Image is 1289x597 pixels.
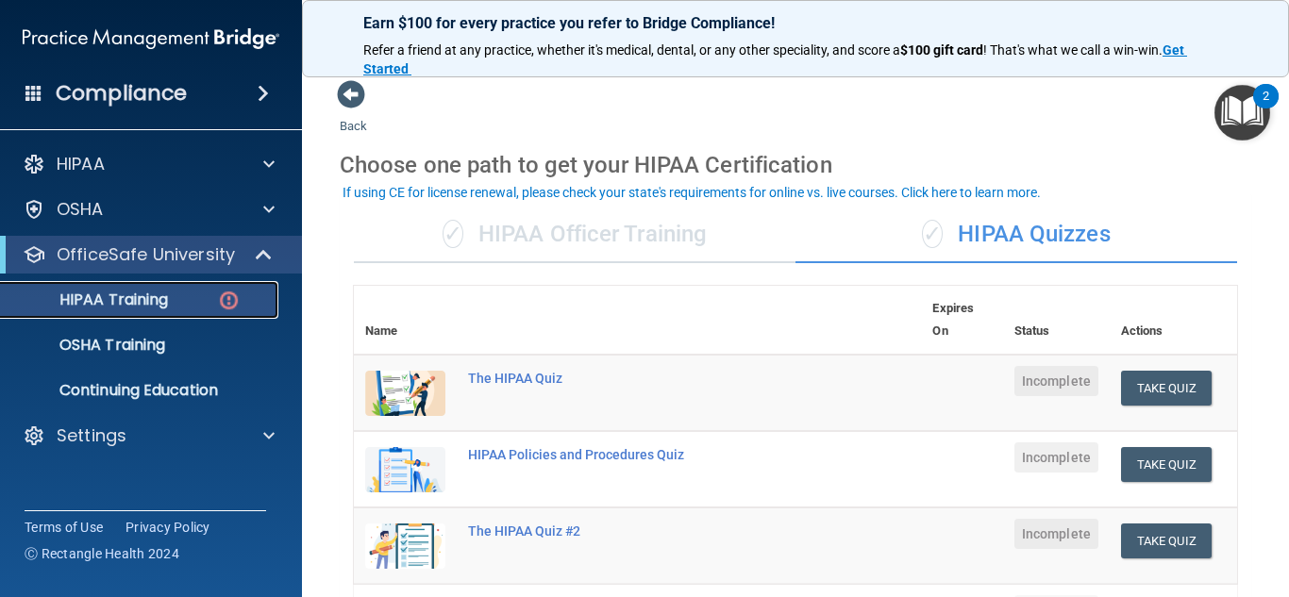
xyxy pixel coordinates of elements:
div: 2 [1263,96,1269,121]
p: HIPAA [57,153,105,175]
button: Take Quiz [1121,523,1212,558]
p: OSHA [57,198,104,221]
th: Status [1003,286,1110,355]
th: Expires On [921,286,1002,355]
p: HIPAA Training [12,290,168,309]
img: PMB logo [23,20,279,58]
div: The HIPAA Quiz [468,371,827,386]
img: danger-circle.6113f641.png [217,289,241,312]
th: Actions [1110,286,1237,355]
a: Settings [23,424,275,447]
h4: Compliance [56,80,187,107]
p: OSHA Training [12,336,165,355]
div: If using CE for license renewal, please check your state's requirements for online vs. live cours... [343,186,1041,199]
p: Continuing Education [12,381,270,400]
div: Choose one path to get your HIPAA Certification [340,138,1251,192]
button: Take Quiz [1121,447,1212,482]
span: ✓ [443,220,463,248]
div: The HIPAA Quiz #2 [468,523,827,539]
button: Open Resource Center, 2 new notifications [1214,85,1270,141]
span: Ⓒ Rectangle Health 2024 [25,544,179,563]
a: Get Started [363,42,1187,76]
div: HIPAA Quizzes [795,207,1237,263]
div: HIPAA Policies and Procedures Quiz [468,447,827,462]
a: HIPAA [23,153,275,175]
button: If using CE for license renewal, please check your state's requirements for online vs. live cours... [340,183,1044,202]
span: ! That's what we call a win-win. [983,42,1163,58]
div: HIPAA Officer Training [354,207,795,263]
span: ✓ [922,220,943,248]
span: Incomplete [1014,519,1098,549]
strong: $100 gift card [900,42,983,58]
span: Incomplete [1014,366,1098,396]
a: Terms of Use [25,518,103,537]
span: Incomplete [1014,442,1098,473]
th: Name [354,286,457,355]
button: Take Quiz [1121,371,1212,406]
p: Earn $100 for every practice you refer to Bridge Compliance! [363,14,1228,32]
a: Back [340,96,367,133]
a: OSHA [23,198,275,221]
a: OfficeSafe University [23,243,274,266]
a: Privacy Policy [126,518,210,537]
p: Settings [57,424,126,447]
p: OfficeSafe University [57,243,235,266]
span: Refer a friend at any practice, whether it's medical, dental, or any other speciality, and score a [363,42,900,58]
